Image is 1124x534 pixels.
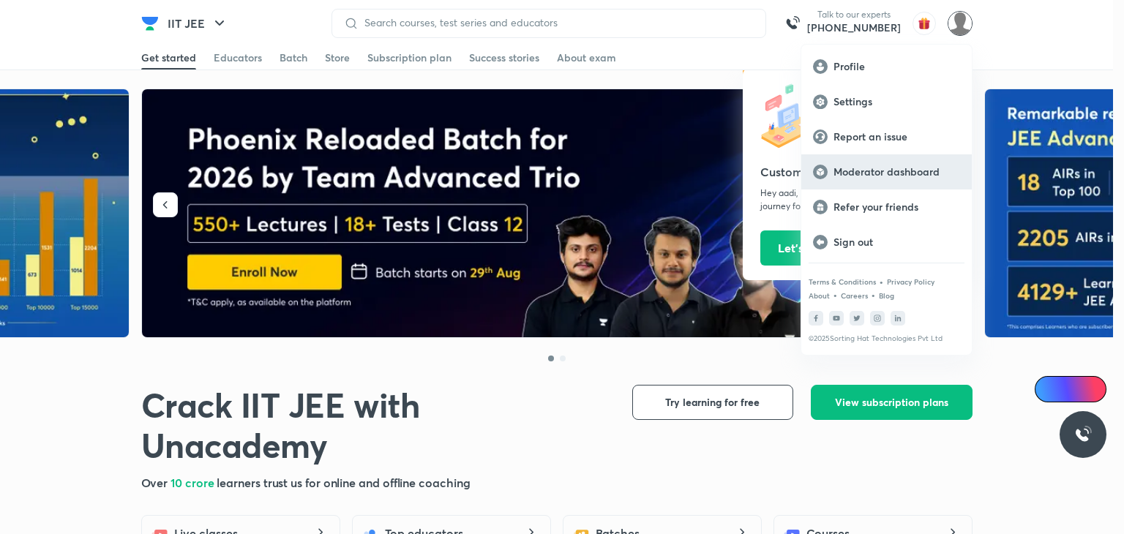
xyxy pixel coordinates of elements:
p: Report an issue [833,130,960,143]
a: Careers [841,291,868,300]
p: Settings [833,95,960,108]
a: Settings [801,84,972,119]
p: Profile [833,60,960,73]
div: • [879,275,884,288]
div: • [871,288,876,301]
a: Privacy Policy [887,277,934,286]
a: Refer your friends [801,189,972,225]
a: Profile [801,49,972,84]
a: Terms & Conditions [809,277,876,286]
a: Blog [879,291,894,300]
p: Sign out [833,236,960,249]
a: Moderator dashboard [801,154,972,189]
div: • [833,288,838,301]
a: About [809,291,830,300]
p: Moderator dashboard [833,165,960,178]
p: © 2025 Sorting Hat Technologies Pvt Ltd [809,334,964,343]
p: Refer your friends [833,200,960,214]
